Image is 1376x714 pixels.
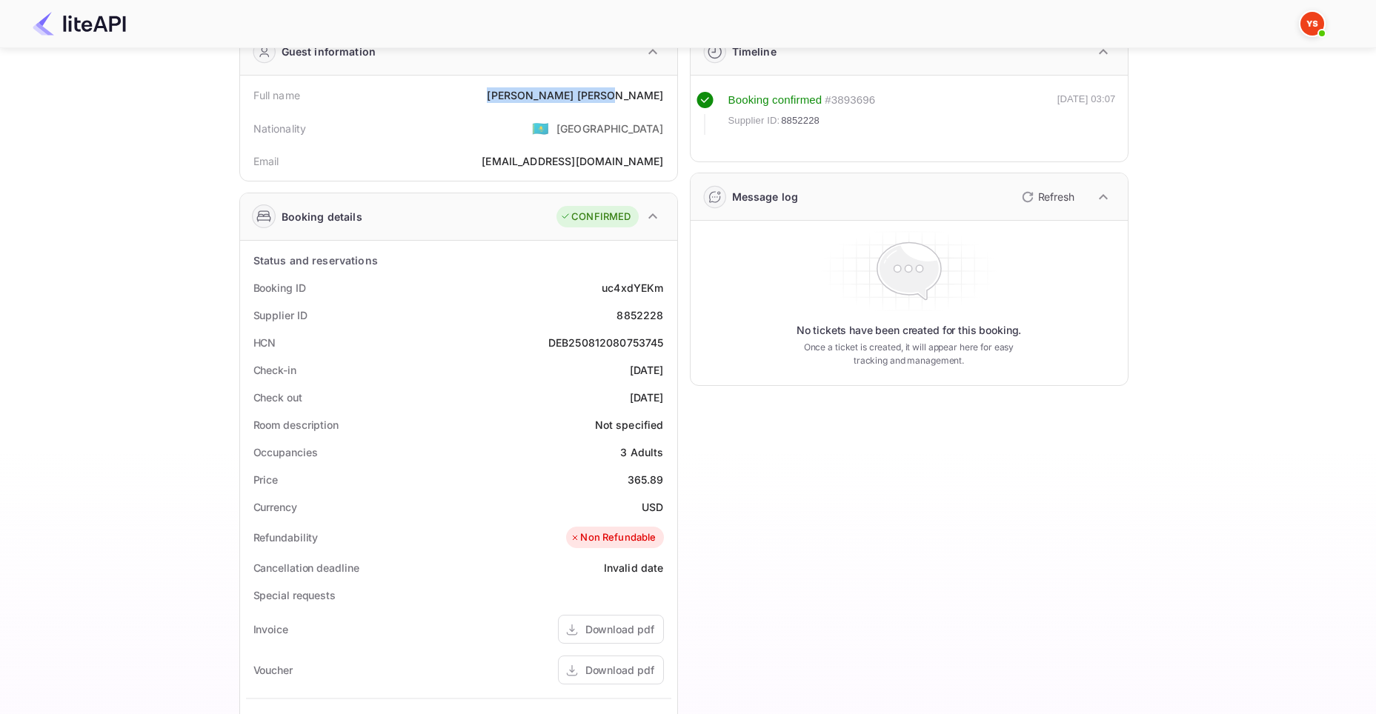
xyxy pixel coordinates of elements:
div: [EMAIL_ADDRESS][DOMAIN_NAME] [482,153,663,169]
div: Message log [732,189,799,204]
span: Supplier ID: [728,113,780,128]
div: Special requests [253,587,336,603]
p: No tickets have been created for this booking. [797,323,1022,338]
div: 3 Adults [620,444,663,460]
button: Refresh [1013,185,1080,209]
div: Cancellation deadline [253,560,359,575]
div: Price [253,472,279,487]
div: Full name [253,87,300,103]
p: Refresh [1038,189,1074,204]
div: Booking confirmed [728,92,822,109]
div: Download pdf [585,662,654,678]
div: CONFIRMED [560,210,631,224]
div: 8852228 [616,307,663,323]
span: United States [532,115,549,141]
div: [DATE] 03:07 [1057,92,1116,135]
div: Guest information [282,44,376,59]
div: Booking ID [253,280,306,296]
div: USD [642,499,663,515]
div: Email [253,153,279,169]
div: Invoice [253,621,288,637]
div: Invalid date [604,560,664,575]
div: Nationality [253,121,307,136]
div: Download pdf [585,621,654,637]
div: Booking details [282,209,362,224]
div: [PERSON_NAME] [PERSON_NAME] [487,87,663,103]
span: 8852228 [781,113,820,128]
div: Timeline [732,44,777,59]
div: Currency [253,499,297,515]
div: Occupancies [253,444,318,460]
div: Check out [253,390,302,405]
div: Room description [253,417,339,433]
p: Once a ticket is created, it will appear here for easy tracking and management. [792,341,1026,367]
div: [GEOGRAPHIC_DATA] [556,121,664,136]
div: HCN [253,335,276,350]
div: Refundability [253,530,319,545]
div: 365.89 [628,472,664,487]
div: Status and reservations [253,253,378,268]
div: Supplier ID [253,307,308,323]
div: uc4xdYEKm [602,280,663,296]
div: DEB250812080753745 [548,335,664,350]
img: LiteAPI Logo [33,12,126,36]
div: Check-in [253,362,296,378]
div: Not specified [595,417,664,433]
div: Voucher [253,662,293,678]
div: [DATE] [630,362,664,378]
div: Non Refundable [570,530,656,545]
div: [DATE] [630,390,664,405]
div: # 3893696 [825,92,875,109]
img: Yandex Support [1300,12,1324,36]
